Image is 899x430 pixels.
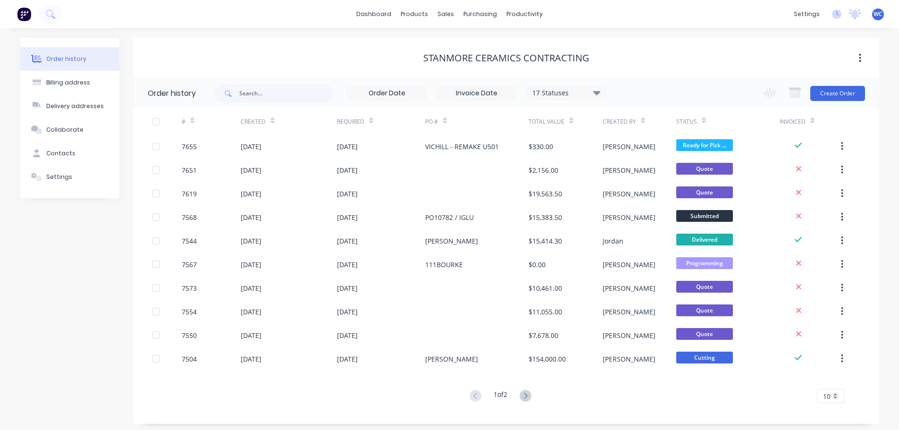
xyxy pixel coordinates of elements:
div: 7567 [182,260,197,270]
div: [DATE] [337,307,358,317]
div: 7568 [182,212,197,222]
div: Contacts [46,149,76,158]
button: Create Order [810,86,865,101]
div: [PERSON_NAME] [603,307,655,317]
div: [DATE] [241,330,261,340]
div: PO # [425,118,438,126]
div: [PERSON_NAME] [603,283,655,293]
div: [DATE] [241,283,261,293]
div: [DATE] [337,236,358,246]
span: Quote [676,304,733,316]
span: Quote [676,186,733,198]
div: [PERSON_NAME] [425,236,478,246]
span: Ready for Pick ... [676,139,733,151]
button: Order history [20,47,119,71]
button: Settings [20,165,119,189]
div: products [396,7,433,21]
div: [DATE] [337,354,358,364]
div: [DATE] [241,189,261,199]
div: Required [337,118,364,126]
a: dashboard [352,7,396,21]
div: [PERSON_NAME] [425,354,478,364]
div: [DATE] [241,142,261,152]
div: Stanmore Ceramics Contracting [423,52,589,64]
div: Order history [148,88,196,99]
div: [DATE] [241,165,261,175]
span: Programming [676,257,733,269]
div: [DATE] [241,212,261,222]
div: [PERSON_NAME] [603,212,655,222]
div: 7573 [182,283,197,293]
div: $330.00 [529,142,553,152]
span: 10 [823,391,831,401]
div: [PERSON_NAME] [603,142,655,152]
input: Order Date [347,86,427,101]
div: 7550 [182,330,197,340]
div: 7651 [182,165,197,175]
div: Status [676,118,697,126]
span: Quote [676,328,733,340]
div: [PERSON_NAME] [603,330,655,340]
div: [DATE] [337,189,358,199]
div: Total Value [529,109,602,135]
div: Invoiced [780,109,839,135]
div: [DATE] [337,142,358,152]
div: [PERSON_NAME] [603,189,655,199]
div: [DATE] [241,236,261,246]
div: [DATE] [337,260,358,270]
div: 7554 [182,307,197,317]
div: Billing address [46,78,90,87]
div: [DATE] [337,283,358,293]
div: PO10782 / IGLU [425,212,474,222]
div: 1 of 2 [494,389,507,403]
button: Billing address [20,71,119,94]
div: [DATE] [241,354,261,364]
input: Search... [239,84,333,103]
img: Factory [17,7,31,21]
div: $19,563.50 [529,189,562,199]
span: Cutting [676,352,733,363]
button: Collaborate [20,118,119,142]
span: WC [874,10,882,18]
div: settings [789,7,824,21]
div: purchasing [459,7,502,21]
div: 111BOURKE [425,260,463,270]
div: productivity [502,7,547,21]
div: $10,461.00 [529,283,562,293]
div: Status [676,109,780,135]
div: [PERSON_NAME] [603,354,655,364]
div: $2,156.00 [529,165,558,175]
div: Settings [46,173,72,181]
div: Total Value [529,118,564,126]
button: Contacts [20,142,119,165]
div: [DATE] [337,330,358,340]
div: Created [241,118,266,126]
input: Invoice Date [437,86,516,101]
div: # [182,109,241,135]
div: sales [433,7,459,21]
div: 7655 [182,142,197,152]
div: Jordan [603,236,623,246]
div: [PERSON_NAME] [603,260,655,270]
div: [PERSON_NAME] [603,165,655,175]
div: VICHILL - REMAKE U501 [425,142,499,152]
span: Submitted [676,210,733,222]
div: Created By [603,109,676,135]
button: Delivery addresses [20,94,119,118]
div: Order history [46,55,86,63]
div: $7,678.00 [529,330,558,340]
div: Required [337,109,426,135]
div: [DATE] [337,165,358,175]
div: 7504 [182,354,197,364]
div: Collaborate [46,126,84,134]
div: # [182,118,185,126]
span: Quote [676,163,733,175]
div: Delivery addresses [46,102,104,110]
span: Delivered [676,234,733,245]
div: [DATE] [241,307,261,317]
div: Invoiced [780,118,806,126]
span: Quote [676,281,733,293]
div: [DATE] [241,260,261,270]
div: $15,414.30 [529,236,562,246]
div: 7544 [182,236,197,246]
